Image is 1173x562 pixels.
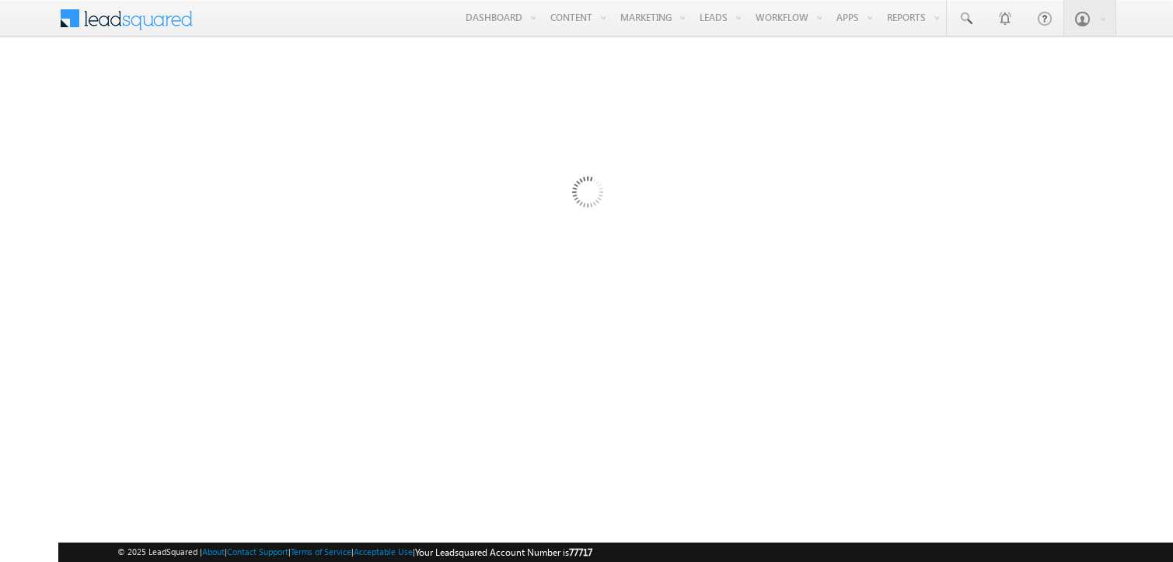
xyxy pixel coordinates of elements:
[117,545,592,560] span: © 2025 LeadSquared | | | | |
[354,546,413,557] a: Acceptable Use
[506,114,667,275] img: Loading...
[291,546,351,557] a: Terms of Service
[569,546,592,558] span: 77717
[415,546,592,558] span: Your Leadsquared Account Number is
[227,546,288,557] a: Contact Support
[202,546,225,557] a: About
